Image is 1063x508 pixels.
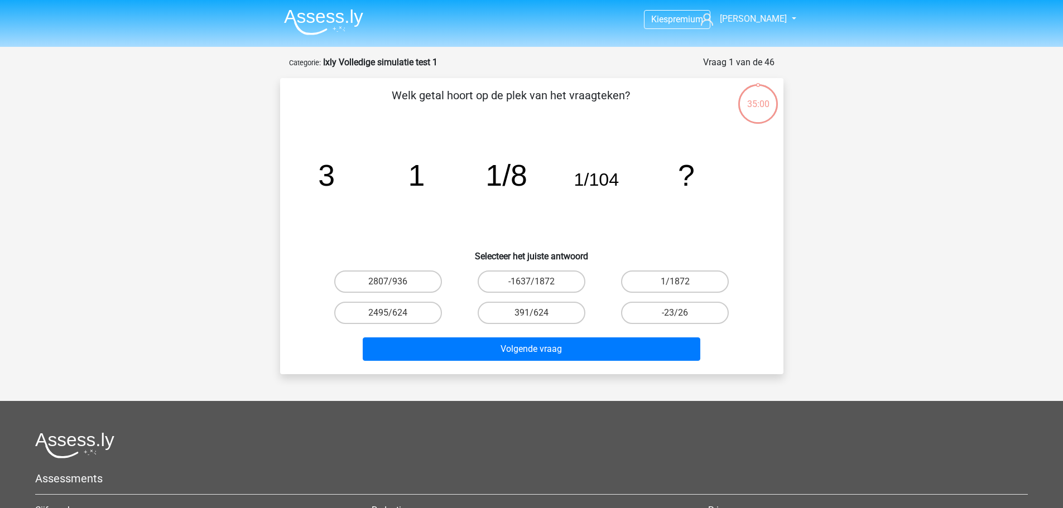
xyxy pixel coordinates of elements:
a: [PERSON_NAME] [696,12,788,26]
div: Vraag 1 van de 46 [703,56,775,69]
label: 1/1872 [621,270,729,293]
label: -23/26 [621,302,729,324]
span: [PERSON_NAME] [720,13,787,24]
tspan: 3 [318,158,335,192]
label: -1637/1872 [478,270,585,293]
label: 2807/936 [334,270,442,293]
label: 391/624 [478,302,585,324]
tspan: ? [678,158,695,192]
img: Assessly logo [35,432,114,458]
small: Categorie: [289,59,321,67]
tspan: 1 [408,158,425,192]
div: 35:00 [737,83,779,111]
tspan: 1/104 [574,170,619,190]
h6: Selecteer het juiste antwoord [298,242,766,262]
tspan: 1/8 [485,158,527,192]
h5: Assessments [35,472,1028,485]
img: Assessly [284,9,363,35]
label: 2495/624 [334,302,442,324]
span: Kies [651,14,668,25]
a: Kiespremium [644,12,710,27]
p: Welk getal hoort op de plek van het vraagteken? [298,87,724,120]
strong: Ixly Volledige simulatie test 1 [323,57,437,67]
button: Volgende vraag [363,337,700,361]
span: premium [668,14,703,25]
